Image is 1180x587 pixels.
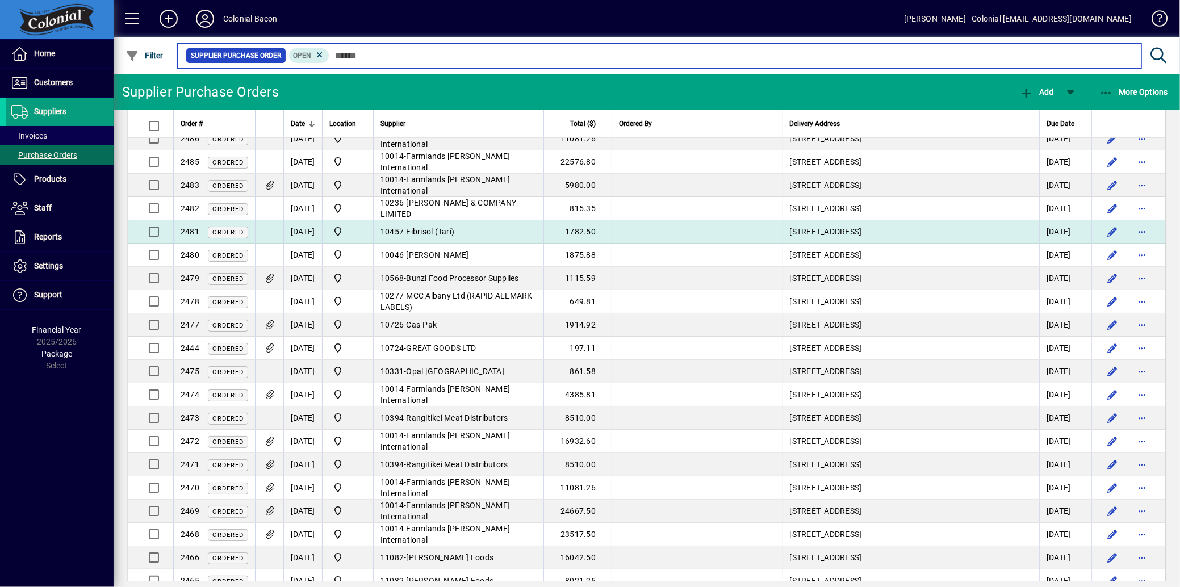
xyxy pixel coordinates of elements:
a: Customers [6,69,114,97]
button: Edit [1103,409,1122,427]
span: Package [41,349,72,358]
span: 2473 [181,413,199,422]
td: 23517.50 [543,523,612,546]
button: More options [1133,199,1151,217]
button: Filter [123,45,166,66]
span: 11082 [380,553,404,562]
div: Ordered By [619,118,776,130]
td: [DATE] [1039,430,1091,453]
div: Colonial Bacon [223,10,277,28]
td: [STREET_ADDRESS] [783,383,1039,406]
button: More options [1133,502,1151,520]
span: 10236 [380,198,404,207]
button: More options [1133,129,1151,148]
span: Farmlands [PERSON_NAME] International [380,477,510,498]
td: - [373,546,543,569]
td: [DATE] [283,430,322,453]
td: - [373,127,543,150]
span: Colonial Bacon [329,411,366,425]
td: [STREET_ADDRESS] [783,430,1039,453]
td: [DATE] [1039,174,1091,197]
span: More Options [1099,87,1169,97]
span: 2475 [181,367,199,376]
td: [STREET_ADDRESS] [783,290,1039,313]
span: Purchase Orders [11,150,77,160]
span: Location [329,118,356,130]
td: [DATE] [1039,313,1091,337]
span: Ordered [212,136,244,143]
div: Date [291,118,315,130]
button: Edit [1103,223,1122,241]
span: Farmlands [PERSON_NAME] International [380,501,510,521]
span: [PERSON_NAME] Foods [407,553,494,562]
span: Farmlands [PERSON_NAME] International [380,524,510,544]
span: Financial Year [32,325,82,334]
div: Supplier Purchase Orders [122,83,279,101]
td: [DATE] [1039,383,1091,406]
td: [STREET_ADDRESS] [783,267,1039,290]
span: Ordered [212,275,244,283]
button: More options [1133,362,1151,380]
td: [STREET_ADDRESS] [783,197,1039,220]
td: 5980.00 [543,174,612,197]
span: 10724 [380,343,404,353]
button: More options [1133,153,1151,171]
span: Total ($) [570,118,596,130]
td: 1782.50 [543,220,612,244]
span: Ordered [212,345,244,353]
td: [STREET_ADDRESS] [783,360,1039,383]
span: Open [294,52,312,60]
td: [DATE] [283,267,322,290]
td: 861.58 [543,360,612,383]
span: 11082 [380,576,404,585]
button: Add [150,9,187,29]
span: 2474 [181,390,199,399]
td: - [373,150,543,174]
button: Edit [1103,432,1122,450]
td: [DATE] [1039,453,1091,476]
button: Edit [1103,455,1122,473]
td: [DATE] [283,313,322,337]
span: Ordered [212,252,244,259]
td: 197.11 [543,337,612,360]
td: [DATE] [283,290,322,313]
button: More options [1133,525,1151,543]
span: Suppliers [34,107,66,116]
td: [STREET_ADDRESS] [783,523,1039,546]
span: Colonial Bacon [329,527,366,541]
td: [DATE] [283,383,322,406]
button: More options [1133,455,1151,473]
td: [DATE] [1039,360,1091,383]
a: Settings [6,252,114,280]
button: Edit [1103,525,1122,543]
td: 1914.92 [543,313,612,337]
span: 10014 [380,477,404,487]
button: More options [1133,409,1151,427]
button: Edit [1103,316,1122,334]
span: Rangitikei Meat Distributors [407,460,508,469]
a: Support [6,281,114,309]
td: 8510.00 [543,406,612,430]
span: Ordered By [619,118,652,130]
td: [DATE] [1039,337,1091,360]
span: Colonial Bacon [329,271,366,285]
span: Ordered [212,438,244,446]
span: Due Date [1047,118,1074,130]
td: [STREET_ADDRESS] [783,244,1039,267]
span: Ordered [212,578,244,585]
td: [DATE] [283,244,322,267]
span: Colonial Bacon [329,202,366,215]
td: - [373,267,543,290]
span: Settings [34,261,63,270]
span: 2470 [181,483,199,492]
button: More options [1133,176,1151,194]
button: More options [1133,479,1151,497]
a: Reports [6,223,114,251]
span: Date [291,118,305,130]
td: 11081.26 [543,476,612,500]
td: [DATE] [283,197,322,220]
td: - [373,360,543,383]
span: 2469 [181,506,199,515]
span: 10331 [380,367,404,376]
span: Filter [125,51,164,60]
